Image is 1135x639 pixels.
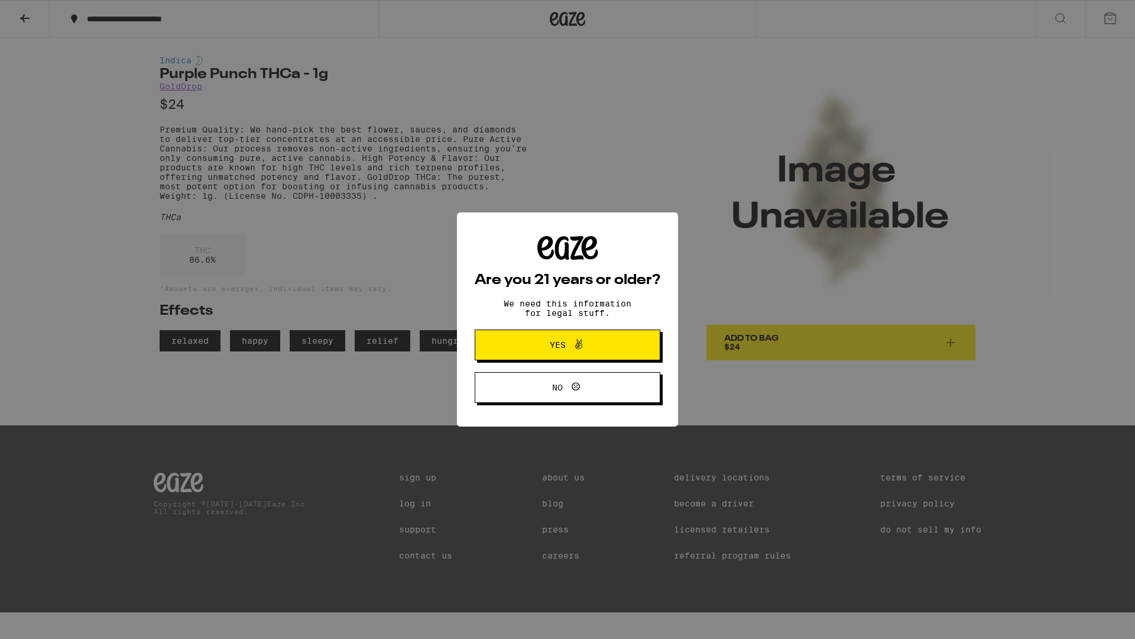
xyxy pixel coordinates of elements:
[475,372,660,403] button: No
[550,341,566,349] span: Yes
[494,299,641,318] p: We need this information for legal stuff.
[552,383,563,392] span: No
[475,330,660,360] button: Yes
[475,273,660,288] h2: Are you 21 years or older?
